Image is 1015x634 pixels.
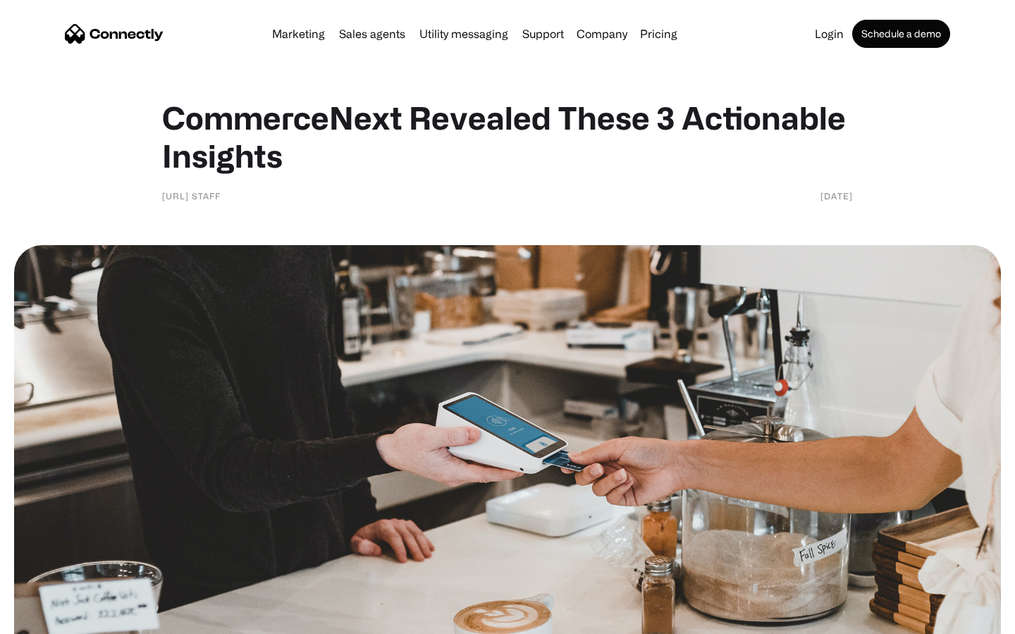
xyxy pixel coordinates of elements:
[162,189,221,203] div: [URL] Staff
[414,28,514,39] a: Utility messaging
[809,28,849,39] a: Login
[577,24,627,44] div: Company
[28,609,85,629] ul: Language list
[852,20,950,48] a: Schedule a demo
[266,28,331,39] a: Marketing
[14,609,85,629] aside: Language selected: English
[517,28,570,39] a: Support
[820,189,853,203] div: [DATE]
[333,28,411,39] a: Sales agents
[634,28,683,39] a: Pricing
[162,99,853,175] h1: CommerceNext Revealed These 3 Actionable Insights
